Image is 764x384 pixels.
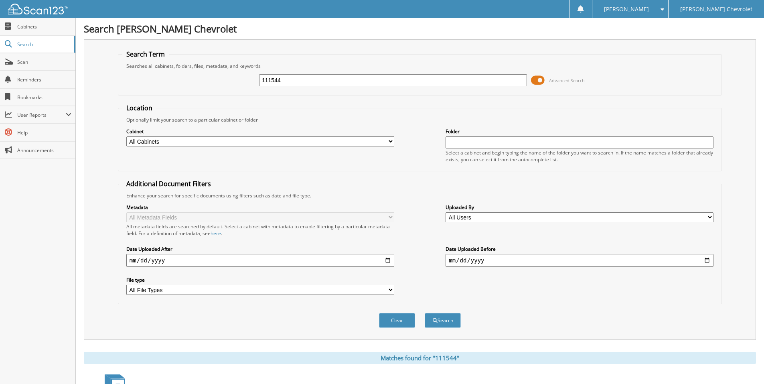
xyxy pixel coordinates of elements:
legend: Search Term [122,50,169,59]
label: Metadata [126,204,394,211]
span: Advanced Search [549,77,585,83]
span: Search [17,41,70,48]
input: start [126,254,394,267]
label: Date Uploaded Before [446,246,713,252]
label: Cabinet [126,128,394,135]
span: Cabinets [17,23,71,30]
span: [PERSON_NAME] Chevrolet [680,7,752,12]
button: Clear [379,313,415,328]
span: Reminders [17,76,71,83]
span: User Reports [17,112,66,118]
div: Select a cabinet and begin typing the name of the folder you want to search in. If the name match... [446,149,713,163]
a: here [211,230,221,237]
span: Bookmarks [17,94,71,101]
img: scan123-logo-white.svg [8,4,68,14]
span: Announcements [17,147,71,154]
button: Search [425,313,461,328]
label: Date Uploaded After [126,246,394,252]
input: end [446,254,713,267]
span: Help [17,129,71,136]
div: Matches found for "111544" [84,352,756,364]
label: File type [126,276,394,283]
legend: Additional Document Filters [122,179,215,188]
div: Enhance your search for specific documents using filters such as date and file type. [122,192,717,199]
span: Scan [17,59,71,65]
span: [PERSON_NAME] [604,7,649,12]
label: Folder [446,128,713,135]
div: All metadata fields are searched by default. Select a cabinet with metadata to enable filtering b... [126,223,394,237]
div: Optionally limit your search to a particular cabinet or folder [122,116,717,123]
div: Searches all cabinets, folders, files, metadata, and keywords [122,63,717,69]
label: Uploaded By [446,204,713,211]
h1: Search [PERSON_NAME] Chevrolet [84,22,756,35]
legend: Location [122,104,156,112]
